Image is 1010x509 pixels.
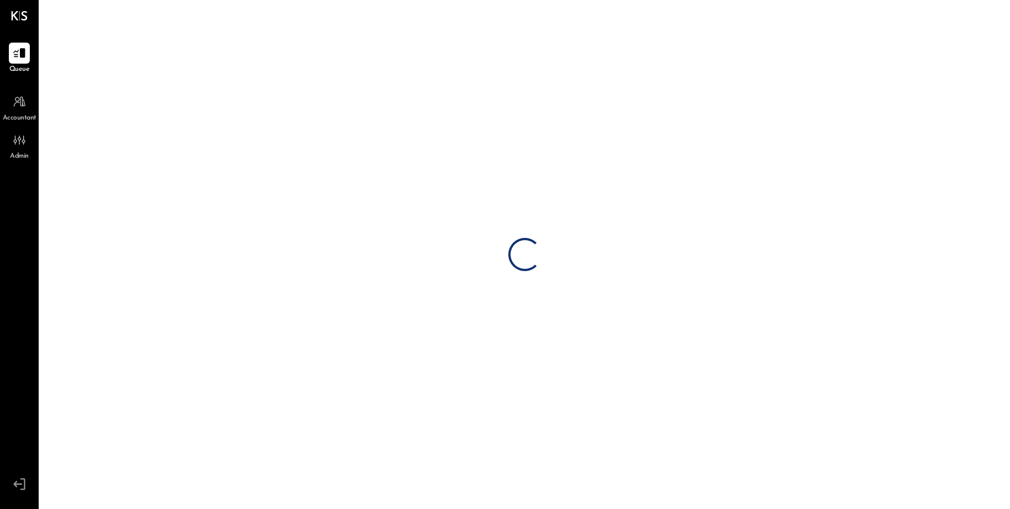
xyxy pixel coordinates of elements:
[1,43,38,75] a: Queue
[1,91,38,123] a: Accountant
[10,152,29,162] span: Admin
[1,129,38,162] a: Admin
[3,113,36,123] span: Accountant
[9,65,30,75] span: Queue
